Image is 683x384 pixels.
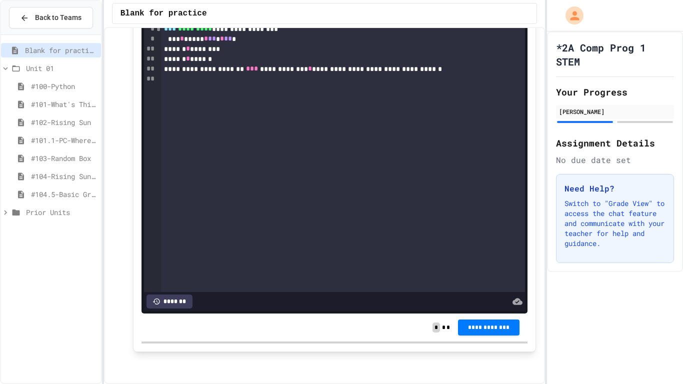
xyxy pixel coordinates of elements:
span: #101.1-PC-Where am I? [31,135,97,145]
span: #104-Rising Sun Plus [31,171,97,181]
h2: Assignment Details [556,136,674,150]
h1: *2A Comp Prog 1 STEM [556,40,674,68]
span: #103-Random Box [31,153,97,163]
p: Switch to "Grade View" to access the chat feature and communicate with your teacher for help and ... [564,198,665,248]
span: Unit 01 [26,63,97,73]
span: Back to Teams [35,12,81,23]
span: Prior Units [26,207,97,217]
span: #101-What's This ?? [31,99,97,109]
h3: Need Help? [564,182,665,194]
span: Blank for practice [120,7,207,19]
span: Blank for practice [25,45,97,55]
span: #102-Rising Sun [31,117,97,127]
span: #104.5-Basic Graphics Review [31,189,97,199]
h2: Your Progress [556,85,674,99]
div: My Account [555,4,586,27]
button: Back to Teams [9,7,93,28]
div: No due date set [556,154,674,166]
span: #100-Python [31,81,97,91]
div: [PERSON_NAME] [559,107,671,116]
